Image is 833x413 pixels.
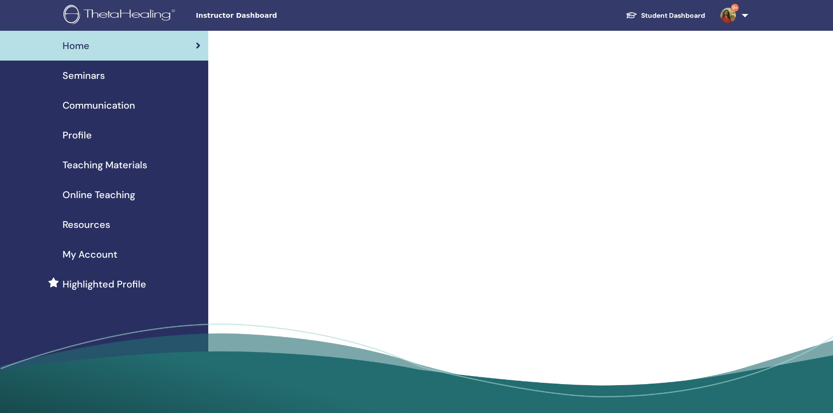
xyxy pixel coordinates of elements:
span: Teaching Materials [63,158,147,172]
span: Seminars [63,68,105,83]
img: graduation-cap-white.svg [626,11,637,19]
a: Student Dashboard [618,7,713,25]
span: My Account [63,247,117,262]
span: Highlighted Profile [63,277,146,291]
span: Resources [63,217,110,232]
img: logo.png [63,5,178,26]
span: Home [63,38,89,53]
span: 9+ [731,4,739,12]
span: Instructor Dashboard [196,11,340,21]
img: default.jpg [720,8,736,23]
span: Online Teaching [63,188,135,202]
span: Profile [63,128,92,142]
span: Communication [63,98,135,113]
